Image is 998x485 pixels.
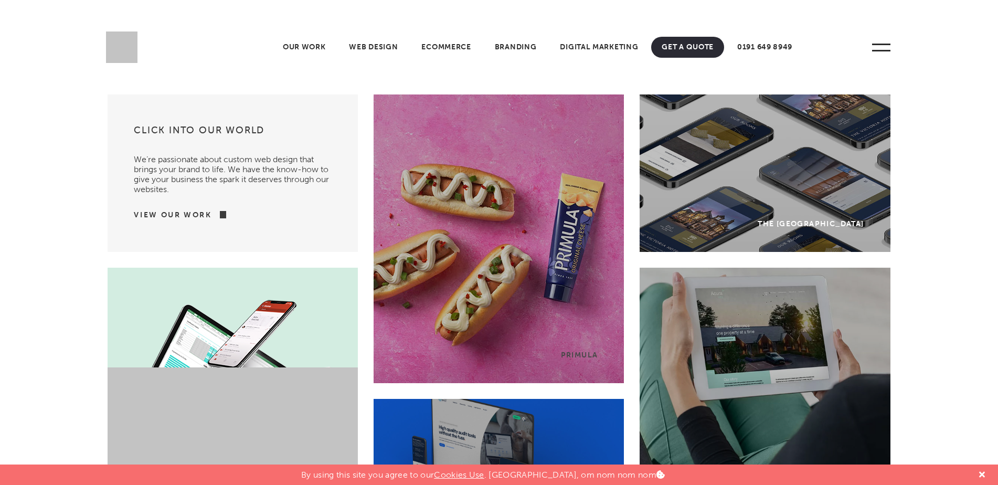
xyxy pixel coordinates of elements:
p: We’re passionate about custom web design that brings your brand to life. We have the know-how to ... [134,144,332,194]
a: Ecommerce [411,37,481,58]
img: Sleeky Web Design Newcastle [106,31,137,63]
div: The [GEOGRAPHIC_DATA] [758,219,864,228]
a: Cookies Use [434,470,484,480]
a: Our Work [272,37,336,58]
a: 0191 649 8949 [727,37,803,58]
a: Primula [374,94,624,383]
div: Primula [561,351,598,360]
a: The [GEOGRAPHIC_DATA] [640,94,890,252]
h3: Click into our world [134,124,332,144]
a: View Our Work [134,210,212,220]
p: By using this site you agree to our . [GEOGRAPHIC_DATA], om nom nom nom [301,465,665,480]
a: Web Design [338,37,408,58]
img: arrow [212,211,226,218]
a: Digital Marketing [549,37,649,58]
a: Branding [484,37,547,58]
a: Get A Quote [651,37,724,58]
